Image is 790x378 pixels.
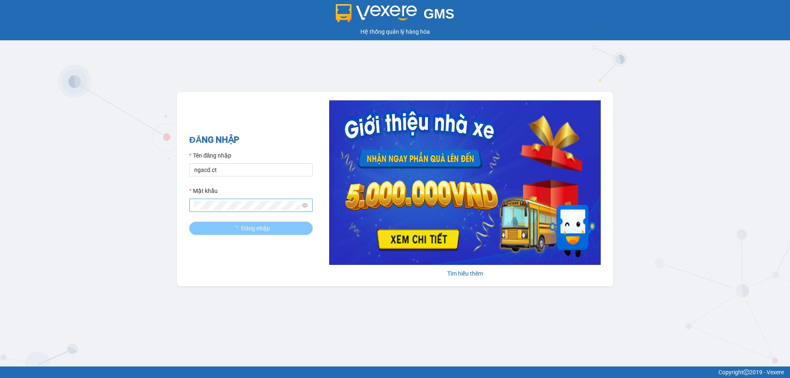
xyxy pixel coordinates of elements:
[189,151,231,160] label: Tên đăng nhập
[189,222,313,235] button: Đăng nhập
[329,100,601,265] img: banner-0
[336,12,455,19] a: GMS
[336,4,417,22] img: logo 2
[744,369,749,375] span: copyright
[232,225,241,231] span: loading
[189,163,313,176] input: Tên đăng nhập
[329,269,601,278] div: Tìm hiểu thêm
[241,224,270,233] span: Đăng nhập
[189,186,218,195] label: Mật khẩu
[302,202,308,208] span: eye
[189,133,313,147] h2: ĐĂNG NHẬP
[423,6,454,21] span: GMS
[2,27,788,36] div: Hệ thống quản lý hàng hóa
[6,368,784,377] div: Copyright 2019 - Vexere
[194,201,300,210] input: Mật khẩu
